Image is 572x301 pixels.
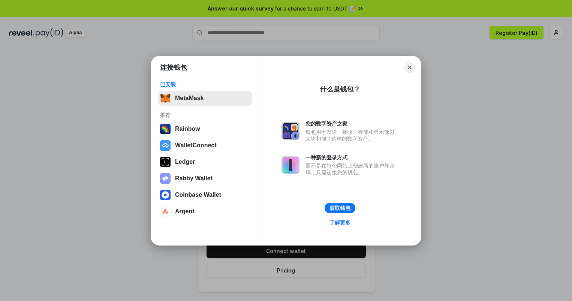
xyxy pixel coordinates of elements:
div: 一种新的登录方式 [305,154,398,161]
div: 钱包用于发送、接收、存储和显示像以太坊和NFT这样的数字资产。 [305,129,398,142]
button: Rainbow [158,121,252,136]
img: svg+xml,%3Csvg%20xmlns%3D%22http%3A%2F%2Fwww.w3.org%2F2000%2Fsvg%22%20fill%3D%22none%22%20viewBox... [282,156,299,174]
div: 获取钱包 [329,205,350,211]
div: MetaMask [175,95,204,102]
div: 推荐 [160,112,250,118]
img: svg+xml,%3Csvg%20fill%3D%22none%22%20height%3D%2233%22%20viewBox%3D%220%200%2035%2033%22%20width%... [160,93,171,103]
img: svg+xml,%3Csvg%20xmlns%3D%22http%3A%2F%2Fwww.w3.org%2F2000%2Fsvg%22%20fill%3D%22none%22%20viewBox... [160,173,171,184]
button: Argent [158,204,252,219]
div: 什么是钱包？ [320,85,360,94]
div: 已安装 [160,81,250,88]
div: Coinbase Wallet [175,192,221,198]
img: svg+xml,%3Csvg%20xmlns%3D%22http%3A%2F%2Fwww.w3.org%2F2000%2Fsvg%22%20width%3D%2228%22%20height%3... [160,157,171,167]
div: Rabby Wallet [175,175,213,182]
div: 而不是在每个网站上创建新的账户和密码，只需连接您的钱包。 [305,162,398,176]
button: WalletConnect [158,138,252,153]
button: MetaMask [158,91,252,106]
div: 了解更多 [329,219,350,226]
img: svg+xml,%3Csvg%20width%3D%22120%22%20height%3D%22120%22%20viewBox%3D%220%200%20120%20120%22%20fil... [160,124,171,134]
button: Coinbase Wallet [158,187,252,202]
img: svg+xml,%3Csvg%20width%3D%2228%22%20height%3D%2228%22%20viewBox%3D%220%200%2028%2028%22%20fill%3D... [160,206,171,217]
img: svg+xml,%3Csvg%20xmlns%3D%22http%3A%2F%2Fwww.w3.org%2F2000%2Fsvg%22%20fill%3D%22none%22%20viewBox... [282,122,299,140]
a: 了解更多 [325,218,355,228]
img: svg+xml,%3Csvg%20width%3D%2228%22%20height%3D%2228%22%20viewBox%3D%220%200%2028%2028%22%20fill%3D... [160,190,171,200]
div: Rainbow [175,126,200,132]
h1: 连接钱包 [160,63,187,72]
button: Close [404,62,415,73]
div: Ledger [175,159,195,165]
div: 您的数字资产之家 [305,120,398,127]
div: Argent [175,208,195,215]
div: WalletConnect [175,142,217,149]
button: Ledger [158,154,252,169]
button: 获取钱包 [325,203,355,213]
img: svg+xml,%3Csvg%20width%3D%2228%22%20height%3D%2228%22%20viewBox%3D%220%200%2028%2028%22%20fill%3D... [160,140,171,151]
button: Rabby Wallet [158,171,252,186]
